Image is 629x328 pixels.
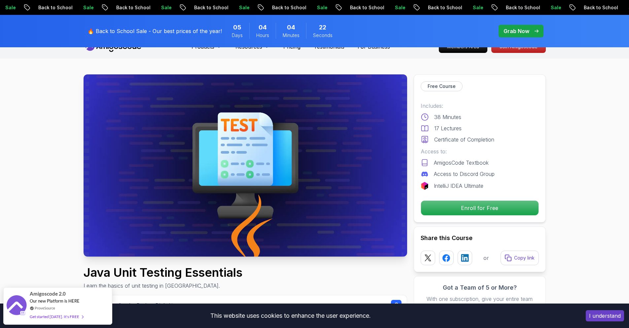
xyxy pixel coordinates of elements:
[171,302,195,308] span: Instructor
[232,32,243,39] span: Days
[141,4,162,11] p: Sale
[102,301,195,309] p: Mama Samba Braima Djalo /
[421,147,539,155] p: Access to:
[63,4,85,11] p: Sale
[174,4,219,11] p: Back to School
[7,295,26,317] img: provesource social proof notification image
[421,182,429,190] img: jetbrains logo
[84,266,242,279] h1: Java Unit Testing Essentials
[501,251,539,265] button: Copy link
[434,136,494,143] p: Certificate of Completion
[192,43,222,56] button: Products
[453,4,474,11] p: Sale
[421,295,539,311] p: With one subscription, give your entire team access to all courses and features.
[421,200,539,216] button: Enroll for Free
[297,4,318,11] p: Sale
[428,83,456,90] p: Free Course
[87,27,222,35] p: 🔥 Back to School Sale - Our best prices of the year!
[313,32,332,39] span: Seconds
[319,23,326,32] span: 22 Seconds
[531,4,552,11] p: Sale
[434,182,483,190] p: IntelliJ IDEA Ultimate
[256,32,269,39] span: Hours
[30,298,80,304] span: Our new Platform is HERE
[233,23,241,32] span: 5 Days
[421,201,539,215] p: Enroll for Free
[434,113,461,121] p: 38 Minutes
[283,32,299,39] span: Minutes
[18,4,63,11] p: Back to School
[259,23,267,32] span: 4 Hours
[421,102,539,110] p: Includes:
[434,159,489,167] p: AmigosCode Textbook
[5,308,576,323] div: This website uses cookies to enhance the user experience.
[35,305,55,311] a: ProveSource
[235,43,270,56] button: Resources
[96,4,141,11] p: Back to School
[219,4,240,11] p: Sale
[486,4,531,11] p: Back to School
[30,313,83,320] div: Get started [DATE]. It's FREE
[84,74,407,257] img: java-unit-testing-essentials_thumbnail
[586,310,624,321] button: Accept cookies
[421,283,539,292] h3: Got a Team of 5 or More?
[375,4,396,11] p: Sale
[421,233,539,243] h2: Share this Course
[564,4,609,11] p: Back to School
[514,255,535,261] p: Copy link
[84,282,242,290] p: Learn the basics of unit testing in [GEOGRAPHIC_DATA].
[330,4,375,11] p: Back to School
[504,27,529,35] p: Grab Now
[30,290,66,298] span: Amigoscode 2.0
[434,124,462,132] p: 17 Lectures
[434,170,495,178] p: Access to Discord Group
[408,4,453,11] p: Back to School
[252,4,297,11] p: Back to School
[483,254,489,262] p: or
[287,23,295,32] span: 4 Minutes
